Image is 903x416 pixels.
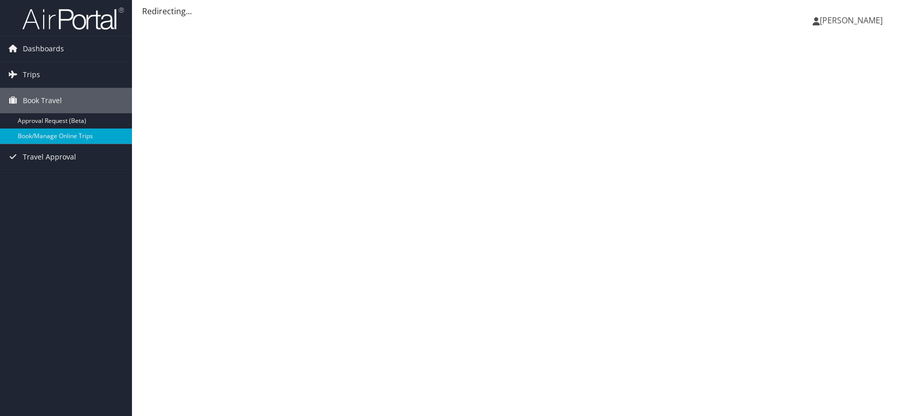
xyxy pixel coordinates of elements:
img: airportal-logo.png [22,7,124,30]
span: [PERSON_NAME] [820,15,883,26]
div: Redirecting... [142,5,893,17]
span: Travel Approval [23,144,76,170]
span: Book Travel [23,88,62,113]
a: [PERSON_NAME] [813,5,893,36]
span: Trips [23,62,40,87]
span: Dashboards [23,36,64,61]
